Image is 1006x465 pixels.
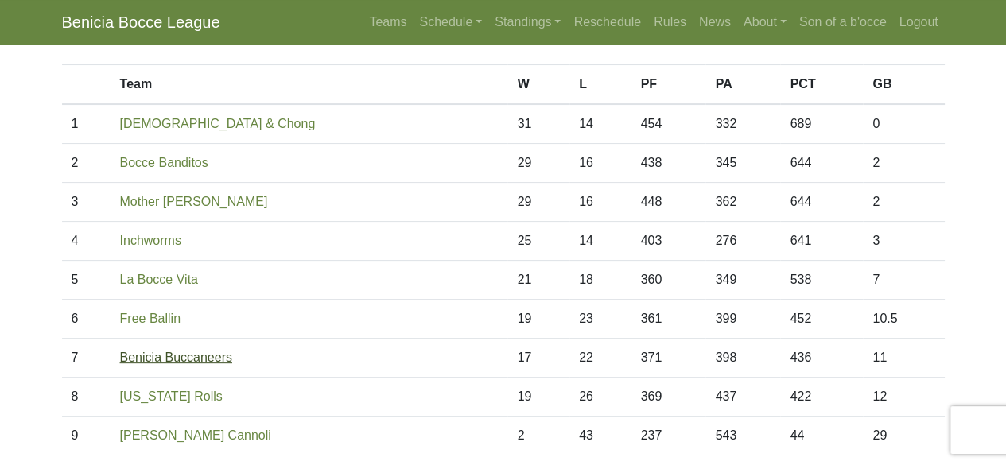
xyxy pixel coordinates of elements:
[62,300,111,339] td: 6
[569,222,631,261] td: 14
[507,65,569,105] th: W
[647,6,693,38] a: Rules
[893,6,945,38] a: Logout
[62,378,111,417] td: 8
[507,144,569,183] td: 29
[693,6,737,38] a: News
[780,183,863,222] td: 644
[863,378,944,417] td: 12
[863,183,944,222] td: 2
[62,339,111,378] td: 7
[120,117,316,130] a: [DEMOGRAPHIC_DATA] & Chong
[507,183,569,222] td: 29
[705,300,780,339] td: 399
[705,417,780,455] td: 543
[705,222,780,261] td: 276
[631,339,705,378] td: 371
[631,104,705,144] td: 454
[120,156,208,169] a: Bocce Banditos
[780,339,863,378] td: 436
[793,6,893,38] a: Son of a b'occe
[780,417,863,455] td: 44
[863,261,944,300] td: 7
[569,339,631,378] td: 22
[507,104,569,144] td: 31
[120,195,268,208] a: Mother [PERSON_NAME]
[120,351,232,364] a: Benicia Buccaneers
[120,273,198,286] a: La Bocce Vita
[705,261,780,300] td: 349
[569,144,631,183] td: 16
[120,428,271,442] a: [PERSON_NAME] Cannoli
[631,417,705,455] td: 237
[863,300,944,339] td: 10.5
[507,417,569,455] td: 2
[631,222,705,261] td: 403
[705,378,780,417] td: 437
[705,104,780,144] td: 332
[569,417,631,455] td: 43
[62,144,111,183] td: 2
[62,104,111,144] td: 1
[120,389,223,403] a: [US_STATE] Rolls
[569,65,631,105] th: L
[863,417,944,455] td: 29
[705,144,780,183] td: 345
[62,222,111,261] td: 4
[863,222,944,261] td: 3
[111,65,508,105] th: Team
[780,222,863,261] td: 641
[488,6,567,38] a: Standings
[631,183,705,222] td: 448
[507,378,569,417] td: 19
[413,6,488,38] a: Schedule
[631,144,705,183] td: 438
[62,261,111,300] td: 5
[780,300,863,339] td: 452
[62,6,220,38] a: Benicia Bocce League
[363,6,413,38] a: Teams
[705,65,780,105] th: PA
[507,222,569,261] td: 25
[863,339,944,378] td: 11
[62,183,111,222] td: 3
[780,65,863,105] th: PCT
[780,104,863,144] td: 689
[631,65,705,105] th: PF
[780,261,863,300] td: 538
[569,104,631,144] td: 14
[120,312,181,325] a: Free Ballin
[863,144,944,183] td: 2
[567,6,647,38] a: Reschedule
[631,261,705,300] td: 360
[705,339,780,378] td: 398
[62,417,111,455] td: 9
[705,183,780,222] td: 362
[737,6,793,38] a: About
[863,65,944,105] th: GB
[569,183,631,222] td: 16
[507,261,569,300] td: 21
[863,104,944,144] td: 0
[631,300,705,339] td: 361
[569,378,631,417] td: 26
[780,144,863,183] td: 644
[780,378,863,417] td: 422
[507,300,569,339] td: 19
[120,234,181,247] a: Inchworms
[569,300,631,339] td: 23
[569,261,631,300] td: 18
[507,339,569,378] td: 17
[631,378,705,417] td: 369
